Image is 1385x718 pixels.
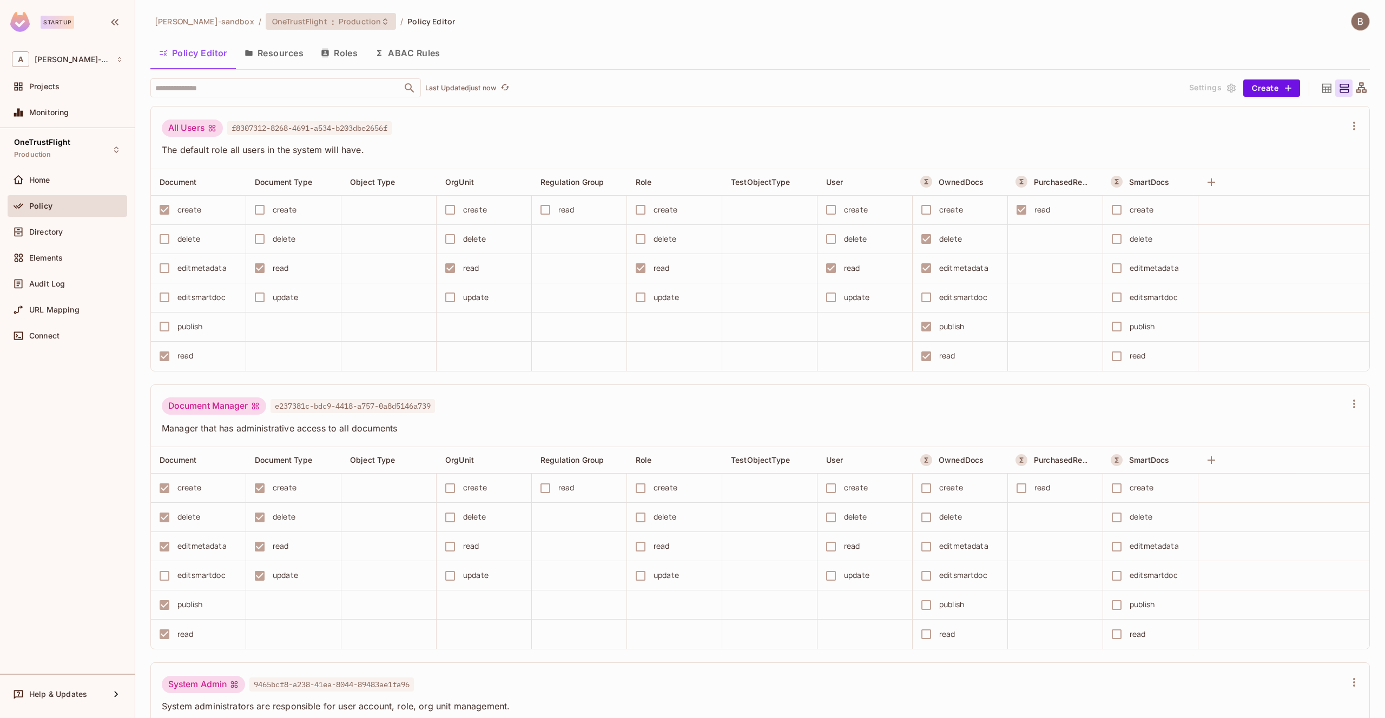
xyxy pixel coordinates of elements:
[731,177,790,187] span: TestObjectType
[844,482,868,494] div: create
[1351,12,1369,30] img: Braeden Norman
[236,39,312,67] button: Resources
[463,291,489,303] div: update
[654,482,677,494] div: create
[445,455,474,464] span: OrgUnit
[500,83,510,94] span: refresh
[249,677,414,692] span: 9465bcf8-a238-41ea-8044-89483ae1fa96
[400,16,403,26] li: /
[1130,540,1179,552] div: editmetadata
[29,305,80,314] span: URL Mapping
[177,540,227,552] div: editmetadata
[312,39,366,67] button: Roles
[463,262,479,274] div: read
[844,569,869,581] div: update
[155,16,254,26] span: the active workspace
[177,204,201,216] div: create
[939,482,963,494] div: create
[29,254,63,262] span: Elements
[654,233,676,245] div: delete
[1015,176,1027,188] button: A Resource Set is a dynamically conditioned resource, defined by real-time criteria.
[1034,482,1051,494] div: read
[29,202,52,210] span: Policy
[14,138,70,147] span: OneTrustFlight
[162,676,245,693] div: System Admin
[35,55,111,64] span: Workspace: alex-trustflight-sandbox
[271,399,435,413] span: e237381c-bdc9-4418-a757-0a8d5146a739
[425,84,496,92] p: Last Updated just now
[150,39,236,67] button: Policy Editor
[331,17,335,26] span: :
[540,177,604,187] span: Regulation Group
[1130,569,1178,581] div: editsmartdoc
[939,204,963,216] div: create
[844,233,867,245] div: delete
[273,291,298,303] div: update
[273,511,295,523] div: delete
[177,599,202,610] div: publish
[29,331,60,340] span: Connect
[654,540,670,552] div: read
[1111,454,1123,466] button: A Resource Set is a dynamically conditioned resource, defined by real-time criteria.
[939,455,984,464] span: OwnedDocs
[1129,177,1169,187] span: SmartDocs
[29,108,69,117] span: Monitoring
[939,599,964,610] div: publish
[1130,291,1178,303] div: editsmartdoc
[177,262,227,274] div: editmetadata
[654,204,677,216] div: create
[339,16,381,26] span: Production
[162,700,1346,712] span: System administrators are responsible for user account, role, org unit management.
[402,81,417,96] button: Open
[273,569,298,581] div: update
[463,569,489,581] div: update
[1185,79,1239,97] button: Settings
[177,291,226,303] div: editsmartdoc
[1034,177,1139,187] span: PurchasedRegulationGroups
[731,455,790,464] span: TestObjectType
[1130,511,1152,523] div: delete
[162,144,1346,156] span: The default role all users in the system will have.
[1130,233,1152,245] div: delete
[1130,599,1155,610] div: publish
[177,628,194,640] div: read
[1243,79,1300,97] button: Create
[826,177,843,187] span: User
[1129,455,1169,464] span: SmartDocs
[654,291,679,303] div: update
[939,540,988,552] div: editmetadata
[160,177,196,187] span: Document
[177,482,201,494] div: create
[558,482,575,494] div: read
[654,511,676,523] div: delete
[939,233,962,245] div: delete
[463,482,487,494] div: create
[1130,204,1153,216] div: create
[350,455,395,464] span: Object Type
[12,51,29,67] span: A
[463,204,487,216] div: create
[1034,204,1051,216] div: read
[350,177,395,187] span: Object Type
[939,511,962,523] div: delete
[1130,321,1155,333] div: publish
[29,82,60,91] span: Projects
[1130,628,1146,640] div: read
[939,350,955,362] div: read
[939,321,964,333] div: publish
[162,397,266,415] div: Document Manager
[844,511,867,523] div: delete
[177,511,200,523] div: delete
[259,16,261,26] li: /
[463,233,486,245] div: delete
[41,16,74,29] div: Startup
[445,177,474,187] span: OrgUnit
[255,177,312,187] span: Document Type
[1130,482,1153,494] div: create
[273,204,296,216] div: create
[255,455,312,464] span: Document Type
[1111,176,1123,188] button: A Resource Set is a dynamically conditioned resource, defined by real-time criteria.
[29,228,63,236] span: Directory
[29,690,87,699] span: Help & Updates
[463,540,479,552] div: read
